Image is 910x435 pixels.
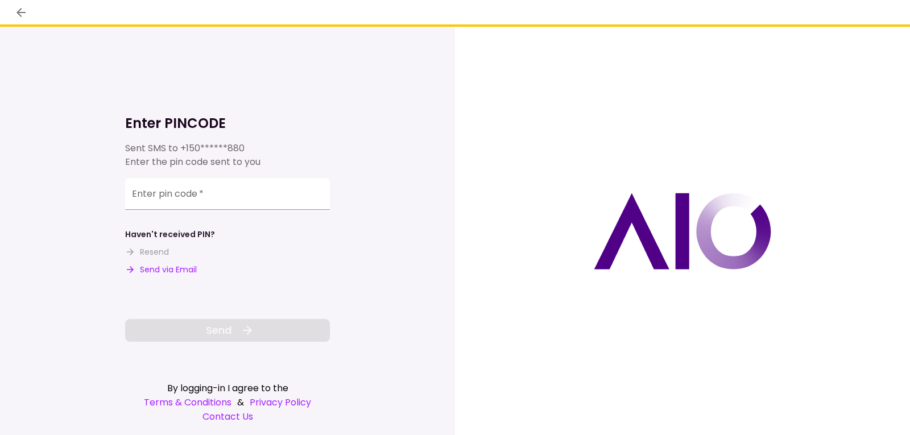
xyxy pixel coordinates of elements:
button: Send [125,319,330,342]
span: Send [206,322,231,338]
button: back [11,3,31,22]
button: Resend [125,246,169,258]
button: Send via Email [125,264,197,276]
img: AIO logo [594,193,771,270]
div: By logging-in I agree to the [125,381,330,395]
a: Terms & Conditions [144,395,231,409]
div: & [125,395,330,409]
a: Contact Us [125,409,330,424]
div: Haven't received PIN? [125,229,215,241]
div: Sent SMS to Enter the pin code sent to you [125,142,330,169]
h1: Enter PINCODE [125,114,330,132]
a: Privacy Policy [250,395,311,409]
